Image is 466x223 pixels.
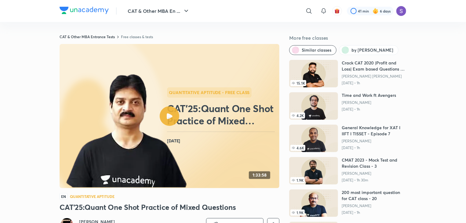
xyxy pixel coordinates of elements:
[342,210,406,215] p: [DATE] • 1h
[302,47,331,53] span: Similar classes
[373,8,379,14] img: streak
[342,203,406,208] a: [PERSON_NAME]
[332,6,342,16] button: avatar
[342,81,406,86] p: [DATE] • 1h
[342,139,406,144] a: [PERSON_NAME]
[167,137,277,145] h4: [DATE]
[342,145,406,150] p: [DATE] • 1h
[342,157,406,169] h6: CMAT 2023 - Mock Test and Revision Class - 3
[289,45,337,55] button: Similar classes
[342,107,396,112] p: [DATE] • 1h
[351,47,393,53] span: by Lokesh Agarwal
[60,7,109,14] img: Company Logo
[339,45,399,55] button: by Lokesh Agarwal
[396,6,406,16] img: Sapara Premji
[70,195,115,198] h4: Quantitative Aptitude
[342,100,396,105] a: [PERSON_NAME]
[342,125,406,137] h6: General Knowledge for XAT I IIFT I TISSET - Episode 7
[289,34,406,42] h5: More free classes
[60,193,67,200] span: EN
[334,8,340,14] img: avatar
[342,178,406,183] p: [DATE] • 1h 30m
[290,177,305,183] span: 1.9K
[342,74,406,79] a: [PERSON_NAME] [PERSON_NAME]
[60,202,279,212] h3: CAT'25:Quant One Shot Practice of Mixed Questions
[60,7,109,16] a: Company Logo
[342,189,406,202] h6: 200 most important question for CAT class - 20
[342,60,406,72] h6: Crack CAT 2020 |Profit and Loss| Exam based Questions by [PERSON_NAME]
[124,5,194,17] button: CAT & Other MBA En ...
[342,171,406,176] a: [PERSON_NAME]
[290,145,305,151] span: 4.6K
[290,210,305,216] span: 1.9K
[290,112,305,119] span: 4.2K
[167,102,277,127] h2: CAT'25:Quant One Shot Practice of Mixed Questions
[290,80,306,86] span: 15.1K
[60,34,115,39] a: CAT & Other MBA Entrance Tests
[121,34,153,39] a: Free classes & tests
[342,92,396,98] h6: Time and Work ft Avengers
[253,173,267,178] h4: 1:33:58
